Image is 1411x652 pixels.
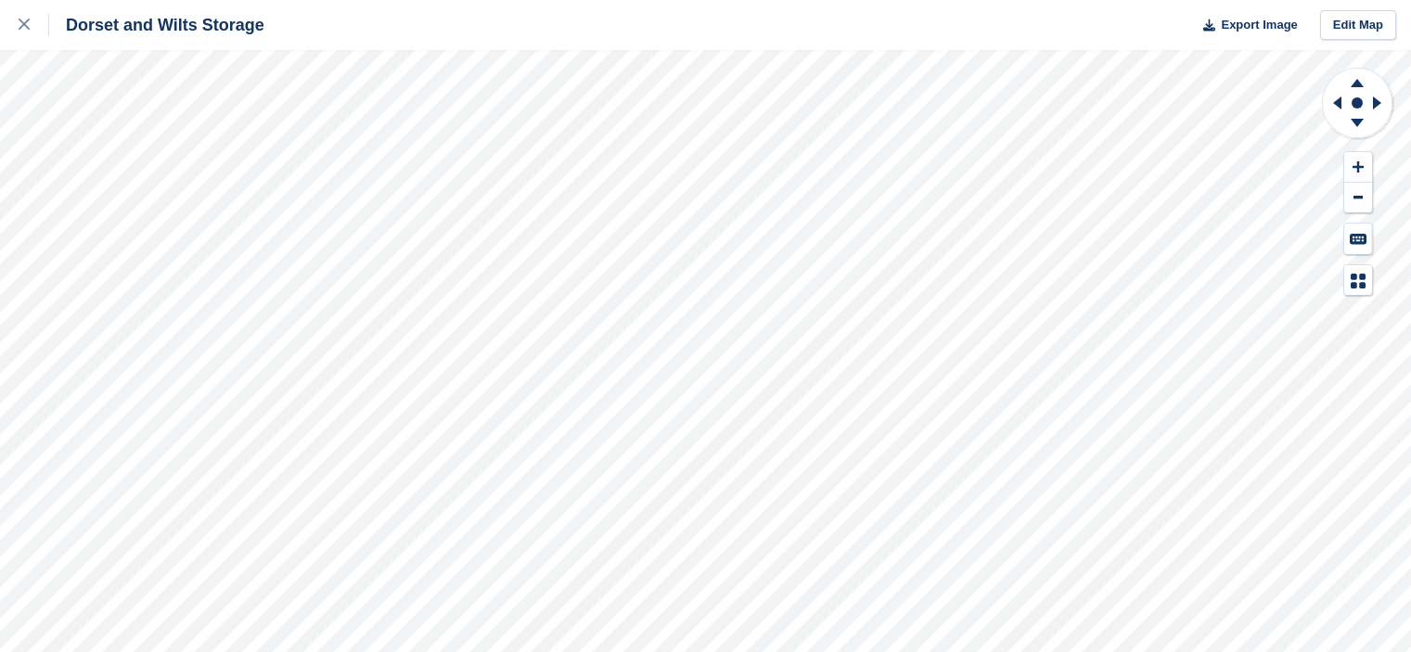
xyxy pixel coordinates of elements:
span: Export Image [1221,16,1297,34]
button: Zoom In [1344,152,1372,183]
button: Export Image [1192,10,1298,41]
a: Edit Map [1320,10,1396,41]
div: Dorset and Wilts Storage [49,14,264,36]
button: Keyboard Shortcuts [1344,224,1372,254]
button: Map Legend [1344,265,1372,296]
button: Zoom Out [1344,183,1372,213]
